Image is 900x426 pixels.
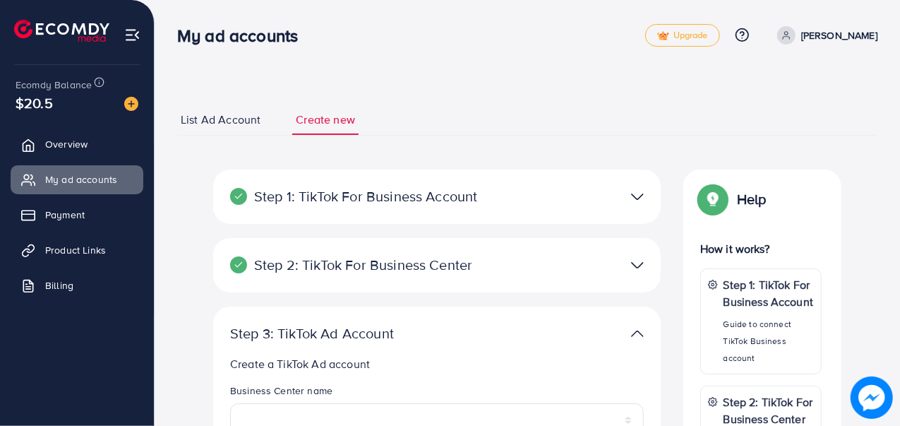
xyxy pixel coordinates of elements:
img: image [124,97,138,111]
p: How it works? [700,240,822,257]
span: Create new [296,112,355,128]
img: TikTok partner [631,187,644,207]
span: Payment [45,208,85,222]
a: Billing [11,271,143,300]
p: Step 3: TikTok Ad Account [230,325,498,342]
a: Payment [11,201,143,229]
span: $20.5 [16,93,53,113]
span: Overview [45,137,88,151]
p: Create a TikTok Ad account [230,355,644,372]
a: My ad accounts [11,165,143,194]
span: Upgrade [657,30,708,41]
h3: My ad accounts [177,25,309,46]
p: [PERSON_NAME] [801,27,877,44]
legend: Business Center name [230,384,644,403]
p: Step 1: TikTok For Business Account [724,276,814,310]
img: TikTok partner [631,324,644,344]
p: Step 2: TikTok For Business Center [230,256,498,273]
img: TikTok partner [631,255,644,276]
span: My ad accounts [45,172,117,187]
span: Product Links [45,243,106,257]
img: menu [124,27,140,43]
span: Ecomdy Balance [16,78,92,92]
a: [PERSON_NAME] [772,26,877,45]
img: tick [657,31,669,41]
img: image [851,377,893,419]
p: Help [737,191,767,208]
a: Product Links [11,236,143,264]
span: Billing [45,278,73,292]
a: tickUpgrade [645,24,720,47]
img: logo [14,20,109,42]
p: Step 1: TikTok For Business Account [230,188,498,205]
a: Overview [11,130,143,158]
img: Popup guide [700,187,726,212]
p: Guide to connect TikTok Business account [724,316,814,367]
span: List Ad Account [181,112,260,128]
